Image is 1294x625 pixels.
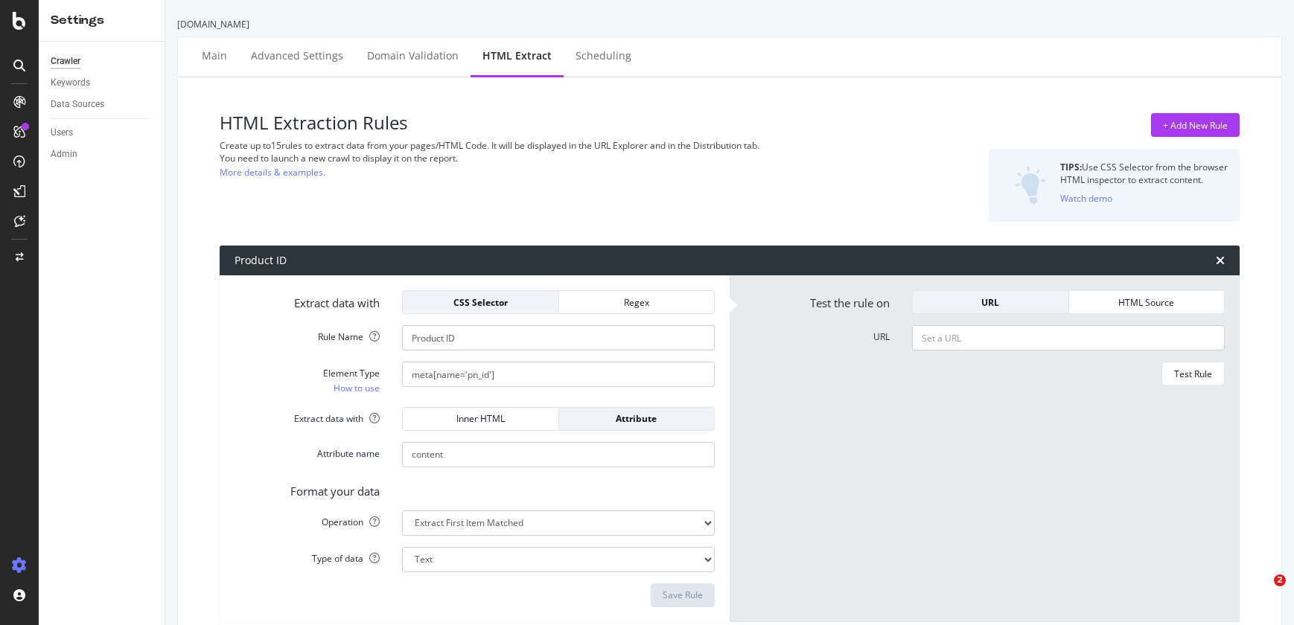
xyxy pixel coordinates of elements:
[482,48,552,63] div: HTML Extract
[559,290,715,314] button: Regex
[1174,368,1212,380] div: Test Rule
[223,290,391,311] label: Extract data with
[733,290,901,311] label: Test the rule on
[1081,296,1213,309] div: HTML Source
[1163,119,1228,132] div: + Add New Rule
[559,407,715,431] button: Attribute
[651,583,715,607] button: Save Rule
[223,407,391,425] label: Extract data with
[402,290,559,314] button: CSS Selector
[51,147,77,162] div: Admin
[1060,161,1082,173] strong: TIPS:
[251,48,343,63] div: Advanced Settings
[177,18,1282,31] div: [DOMAIN_NAME]
[220,139,892,152] div: Create up to 15 rules to extract data from your pages/HTML Code. It will be displayed in the URL ...
[220,164,325,180] a: More details & examples.
[235,367,380,379] div: Element Type
[51,54,154,69] a: Crawler
[51,125,154,141] a: Users
[1015,166,1046,205] img: DZQOUYU0WpgAAAAASUVORK5CYII=
[367,48,459,63] div: Domain Validation
[220,152,892,164] div: You need to launch a new crawl to display it on the report.
[1274,574,1286,586] span: 2
[1060,192,1112,205] div: Watch demo
[415,296,546,309] div: CSS Selector
[220,113,892,132] h3: HTML Extraction Rules
[51,97,104,112] div: Data Sources
[1060,161,1228,173] div: Use CSS Selector from the browser
[571,296,703,309] div: Regex
[223,510,391,528] label: Operation
[571,412,703,425] div: Attribute
[334,380,380,396] a: How to use
[576,48,631,63] div: Scheduling
[1069,290,1226,314] button: HTML Source
[663,589,703,601] div: Save Rule
[51,97,154,112] a: Data Sources
[912,290,1069,314] button: URL
[415,412,546,425] div: Inner HTML
[223,478,391,499] label: Format your data
[51,12,153,29] div: Settings
[402,407,559,431] button: Inner HTML
[925,296,1056,309] div: URL
[51,125,73,141] div: Users
[1161,362,1225,385] button: Test Rule
[1060,173,1228,186] div: HTML inspector to extract content.
[51,147,154,162] a: Admin
[402,362,715,387] input: CSS Expression
[223,547,391,565] label: Type of data
[51,75,154,91] a: Keywords
[1151,113,1240,137] button: + Add New Rule
[1243,574,1279,610] iframe: Intercom live chat
[1216,254,1225,266] div: times
[1060,186,1112,210] button: Watch demo
[223,325,391,343] label: Rule Name
[912,325,1225,350] input: Set a URL
[402,325,715,350] input: Provide a name
[733,325,901,343] label: URL
[202,48,227,63] div: Main
[51,54,80,69] div: Crawler
[235,447,380,460] div: Attribute name
[235,253,287,268] div: Product ID
[51,75,90,91] div: Keywords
